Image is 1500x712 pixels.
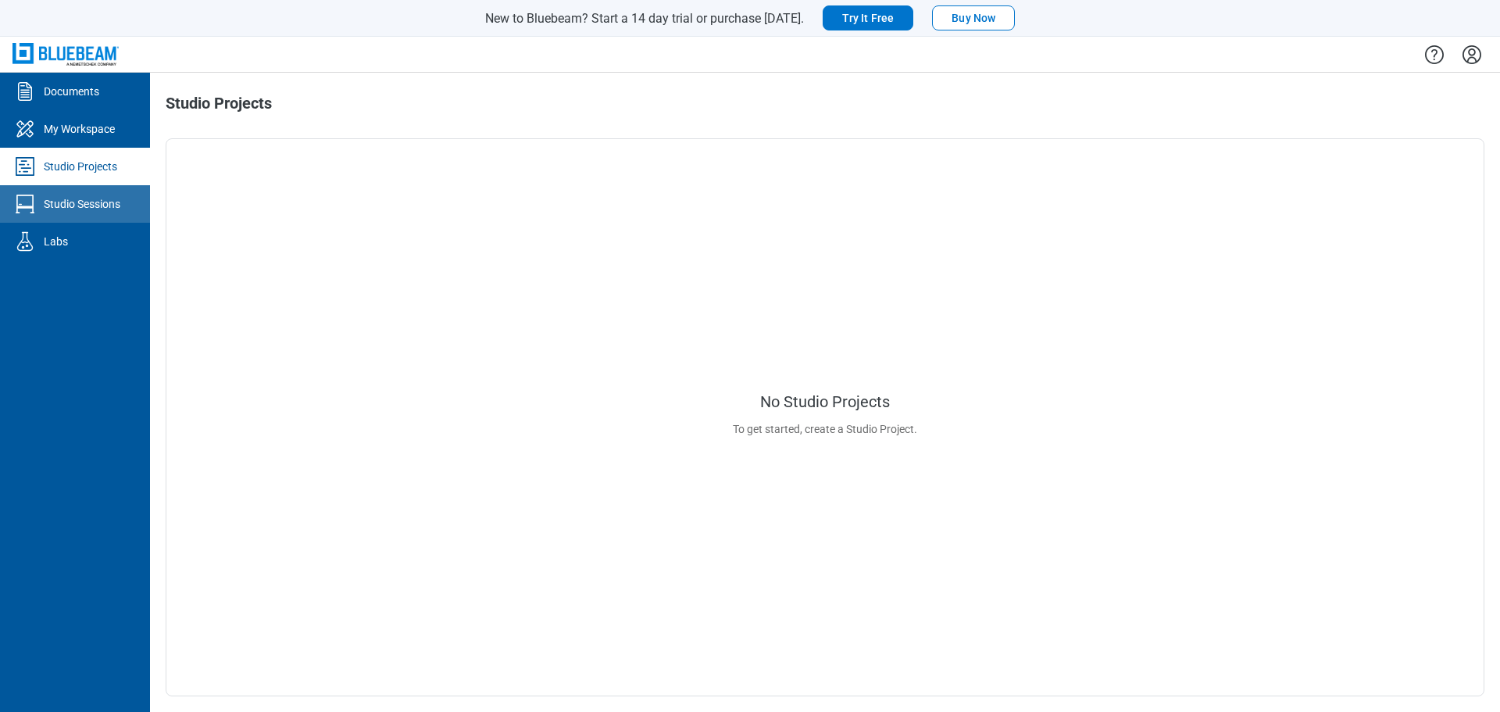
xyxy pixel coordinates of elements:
svg: My Workspace [12,116,37,141]
button: Try It Free [823,5,914,30]
div: Studio Projects [44,159,117,174]
div: My Workspace [44,121,115,137]
svg: Studio Sessions [12,191,37,216]
button: Settings [1459,41,1484,68]
img: Bluebeam, Inc. [12,43,119,66]
span: To get started, create a Studio Project. [733,423,917,435]
svg: Labs [12,229,37,254]
button: Buy Now [932,5,1015,30]
span: New to Bluebeam? Start a 14 day trial or purchase [DATE]. [485,11,804,26]
svg: Studio Projects [12,154,37,179]
div: Labs [44,234,68,249]
h1: Studio Projects [166,95,272,120]
div: Studio Sessions [44,196,120,212]
div: Documents [44,84,99,99]
svg: Documents [12,79,37,104]
p: No Studio Projects [760,393,890,410]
